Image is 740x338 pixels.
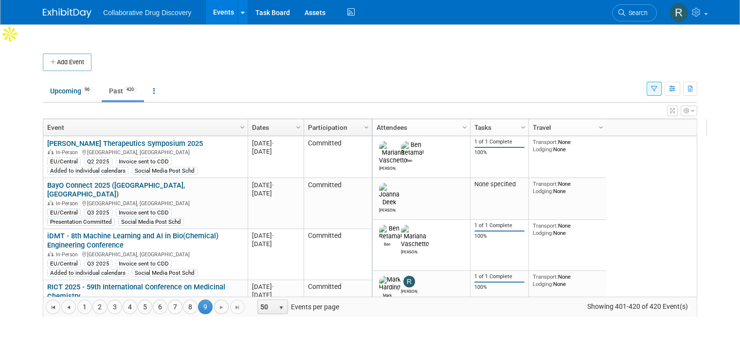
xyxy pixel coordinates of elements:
img: ExhibitDay [43,8,91,18]
div: Social Media Post Schd [118,218,184,226]
div: None None [533,273,603,287]
span: Column Settings [519,124,527,131]
a: 6 [153,300,167,314]
a: Travel [533,119,600,136]
a: Tasks [474,119,522,136]
span: 96 [82,86,92,93]
span: Lodging: [533,230,553,236]
div: Added to individual calendars [47,269,128,277]
a: 4 [123,300,137,314]
td: Committed [304,136,372,178]
a: Column Settings [237,119,248,134]
a: 7 [168,300,182,314]
div: [DATE] [252,283,299,291]
div: 100% [474,149,525,156]
a: RICT 2025 - 59th International Conference on Medicinal Chemistry [47,283,225,301]
span: Collaborative Drug Discovery [103,9,191,17]
span: Go to the previous page [65,303,72,311]
div: Added to individual calendars [47,167,128,175]
td: Committed [304,178,372,229]
a: [PERSON_NAME] Therapeutics Symposium 2025 [47,139,203,148]
a: Column Settings [361,119,372,134]
span: Transport: [533,180,558,187]
img: Ben Retamal [401,141,424,157]
span: In-Person [56,251,81,258]
a: Event [47,119,241,136]
span: In-Person [56,149,81,156]
a: Column Settings [293,119,304,134]
div: Ben Retamal [401,157,418,163]
span: Events per page [245,300,349,314]
img: In-Person Event [48,251,54,256]
img: Mariana Vaschetto [379,141,407,164]
span: Column Settings [461,124,469,131]
span: Go to the last page [234,303,241,311]
span: - [272,140,274,147]
span: Lodging: [533,188,553,195]
a: 2 [92,300,107,314]
span: Column Settings [238,124,246,131]
span: Go to the next page [217,303,225,311]
div: [DATE] [252,181,299,189]
div: [DATE] [252,240,299,248]
a: Column Settings [460,119,470,134]
a: Go to the first page [46,300,60,314]
div: 100% [474,284,525,291]
div: Social Media Post Schd [132,167,198,175]
a: 3 [108,300,122,314]
a: 1 [77,300,92,314]
div: [DATE] [252,189,299,197]
span: 420 [124,86,137,93]
div: Invoice sent to CDD [116,260,172,267]
div: Ben Retamal [379,240,396,247]
div: None None [533,222,603,236]
img: Mark Harding [379,276,400,291]
img: In-Person Event [48,149,54,154]
div: Invoice sent to CDD [116,158,172,165]
span: Column Settings [294,124,302,131]
div: None None [533,180,603,195]
div: EU/Central [47,158,81,165]
img: Renate Baker [403,276,415,287]
span: Go to the first page [49,303,57,311]
img: Ben Retamal [379,225,402,240]
span: Lodging: [533,146,553,153]
button: Add Event [43,53,91,71]
span: 9 [198,300,213,314]
img: Mariana Vaschetto [401,225,429,248]
div: [DATE] [252,291,299,299]
div: EU/Central [47,209,81,216]
img: Renate Baker [669,3,688,22]
div: Invoice sent to CDD [116,209,172,216]
a: Upcoming96 [43,82,100,100]
img: Joanna Deek [379,183,399,206]
span: Search [625,9,648,17]
div: None specified [474,180,525,188]
a: Past420 [102,82,144,100]
div: [DATE] [252,147,299,156]
td: Committed [304,280,372,331]
div: [GEOGRAPHIC_DATA], [GEOGRAPHIC_DATA] [47,250,243,258]
div: Mark Harding [379,291,396,298]
a: Go to the previous page [61,300,76,314]
td: Committed [304,229,372,280]
span: - [272,181,274,189]
div: [GEOGRAPHIC_DATA], [GEOGRAPHIC_DATA] [47,148,243,156]
div: Q3 2025 [84,260,112,267]
span: 50 [258,300,274,314]
span: Transport: [533,139,558,145]
div: Mariana Vaschetto [401,248,418,254]
div: Q2 2025 [84,158,112,165]
span: select [277,304,285,312]
div: 1 of 1 Complete [474,222,525,229]
span: In-Person [56,200,81,207]
a: Participation [308,119,365,136]
span: Column Settings [362,124,370,131]
a: Attendees [377,119,464,136]
a: Column Settings [596,119,607,134]
span: - [272,283,274,290]
a: Go to the next page [214,300,229,314]
div: Presentation Committed [47,218,115,226]
div: Mariana Vaschetto [379,164,396,171]
span: Transport: [533,222,558,229]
